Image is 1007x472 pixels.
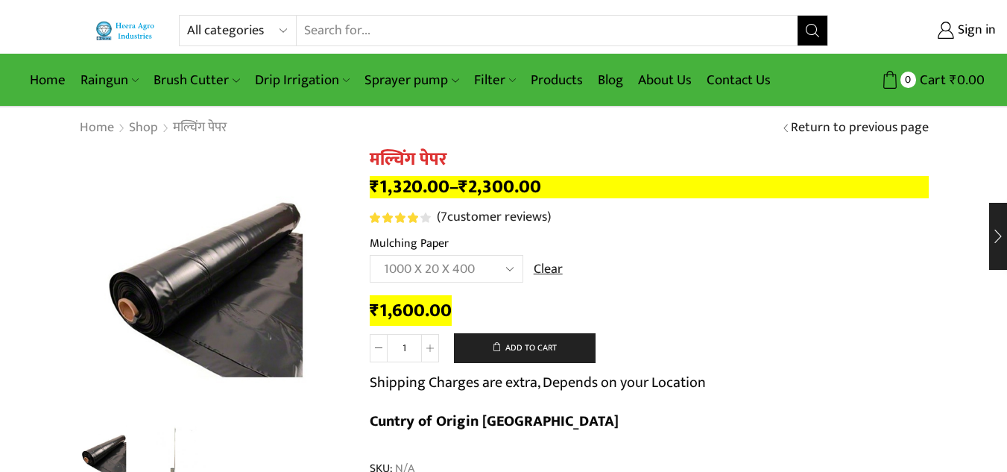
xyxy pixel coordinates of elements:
span: 7 [370,213,433,223]
a: 0 Cart ₹0.00 [843,66,985,94]
span: 7 [441,206,447,228]
div: 1 / 2 [79,149,347,418]
h1: मल्चिंग पेपर [370,149,929,171]
bdi: 1,320.00 [370,172,449,202]
span: Rated out of 5 based on customer ratings [370,213,420,223]
span: ₹ [458,172,468,202]
a: Home [22,63,73,98]
a: मल्चिंग पेपर [172,119,227,138]
button: Search button [798,16,827,45]
span: 0 [900,72,916,87]
input: Product quantity [388,334,421,362]
input: Search for... [297,16,797,45]
p: Shipping Charges are extra, Depends on your Location [370,371,706,394]
p: – [370,176,929,198]
a: Blog [590,63,631,98]
a: Clear options [534,260,563,280]
a: Filter [467,63,523,98]
a: Sign in [850,17,996,44]
a: Shop [128,119,159,138]
button: Add to cart [454,333,596,363]
nav: Breadcrumb [79,119,227,138]
a: Home [79,119,115,138]
span: ₹ [370,172,379,202]
span: ₹ [950,69,957,92]
a: Products [523,63,590,98]
span: ₹ [370,295,379,326]
label: Mulching Paper [370,235,449,252]
div: Rated 4.14 out of 5 [370,213,430,223]
bdi: 2,300.00 [458,172,541,202]
a: Brush Cutter [146,63,247,98]
a: About Us [631,63,699,98]
a: Return to previous page [791,119,929,138]
b: Cuntry of Origin [GEOGRAPHIC_DATA] [370,409,619,434]
bdi: 0.00 [950,69,985,92]
bdi: 1,600.00 [370,295,452,326]
a: Drip Irrigation [247,63,357,98]
span: Cart [916,70,946,90]
a: Contact Us [699,63,778,98]
a: (7customer reviews) [437,208,551,227]
span: Sign in [954,21,996,40]
a: Sprayer pump [357,63,466,98]
a: Raingun [73,63,146,98]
